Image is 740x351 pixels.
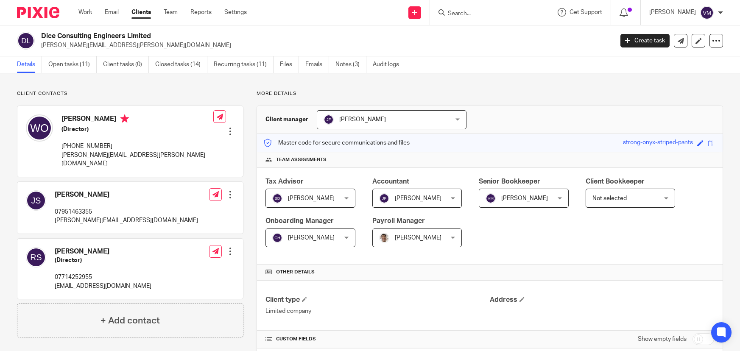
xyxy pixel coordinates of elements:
img: svg%3E [272,193,282,203]
h4: [PERSON_NAME] [61,114,213,125]
p: [EMAIL_ADDRESS][DOMAIN_NAME] [55,282,151,290]
p: More details [257,90,723,97]
h4: Address [490,295,714,304]
img: svg%3E [26,247,46,267]
a: Files [280,56,299,73]
div: strong-onyx-striped-pants [623,138,693,148]
p: Master code for secure communications and files [263,139,410,147]
h2: Dice Consulting Engineers Limited [41,32,494,41]
span: Client Bookkeeper [586,178,645,185]
a: Reports [190,8,212,17]
span: [PERSON_NAME] [339,117,386,123]
img: svg%3E [26,114,53,142]
span: [PERSON_NAME] [395,235,441,241]
span: Accountant [372,178,409,185]
h3: Client manager [265,115,308,124]
span: Not selected [592,195,627,201]
p: [PERSON_NAME][EMAIL_ADDRESS][PERSON_NAME][DOMAIN_NAME] [41,41,608,50]
img: svg%3E [324,114,334,125]
a: Open tasks (11) [48,56,97,73]
h5: (Director) [61,125,213,134]
img: svg%3E [17,32,35,50]
img: svg%3E [272,233,282,243]
span: [PERSON_NAME] [395,195,441,201]
span: Senior Bookkeeper [479,178,540,185]
a: Recurring tasks (11) [214,56,274,73]
span: Tax Advisor [265,178,304,185]
h4: + Add contact [101,314,160,327]
img: svg%3E [379,193,389,203]
p: [PERSON_NAME][EMAIL_ADDRESS][PERSON_NAME][DOMAIN_NAME] [61,151,213,168]
a: Notes (3) [335,56,366,73]
input: Search [447,10,523,18]
p: Client contacts [17,90,243,97]
a: Emails [305,56,329,73]
a: Client tasks (0) [103,56,149,73]
span: Onboarding Manager [265,217,334,224]
i: Primary [120,114,129,123]
img: PXL_20240409_141816916.jpg [379,233,389,243]
p: [PERSON_NAME][EMAIL_ADDRESS][DOMAIN_NAME] [55,216,198,225]
img: svg%3E [26,190,46,211]
a: Details [17,56,42,73]
span: Other details [276,269,315,276]
h4: Client type [265,295,490,304]
h4: [PERSON_NAME] [55,247,151,256]
span: [PERSON_NAME] [288,195,335,201]
a: Audit logs [373,56,405,73]
label: Show empty fields [638,335,687,343]
a: Team [164,8,178,17]
img: svg%3E [486,193,496,203]
h4: [PERSON_NAME] [55,190,198,199]
p: [PHONE_NUMBER] [61,142,213,150]
a: Settings [224,8,247,17]
a: Email [105,8,119,17]
img: Pixie [17,7,59,18]
span: [PERSON_NAME] [501,195,548,201]
a: Closed tasks (14) [155,56,207,73]
p: [PERSON_NAME] [649,8,696,17]
p: 07714252955 [55,273,151,281]
span: Get Support [570,9,602,15]
h5: (Director) [55,256,151,265]
a: Clients [131,8,151,17]
p: 07951463355 [55,208,198,216]
span: Team assignments [276,156,327,163]
img: svg%3E [700,6,714,19]
span: [PERSON_NAME] [288,235,335,241]
p: Limited company [265,307,490,315]
h4: CUSTOM FIELDS [265,336,490,343]
a: Work [78,8,92,17]
a: Create task [620,34,670,47]
span: Payroll Manager [372,217,425,224]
